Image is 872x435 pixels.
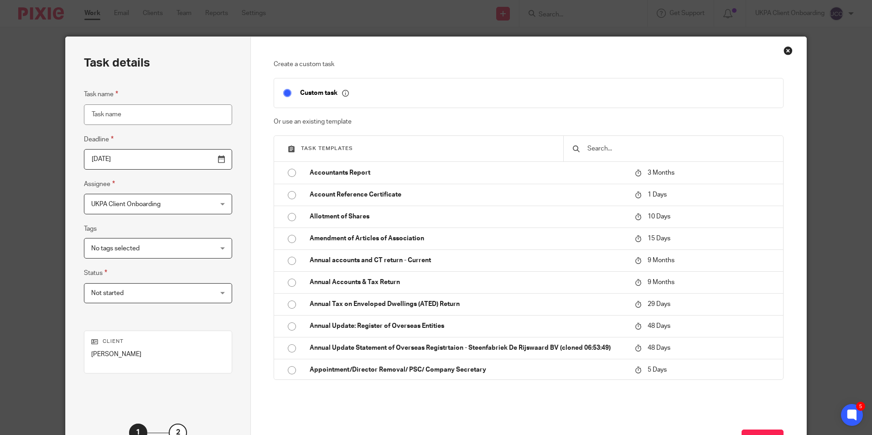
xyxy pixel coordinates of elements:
div: 5 [856,402,865,411]
label: Deadline [84,134,114,145]
p: Custom task [300,89,349,97]
p: Allotment of Shares [310,212,626,221]
p: Accountants Report [310,168,626,177]
p: Annual Tax on Enveloped Dwellings (ATED) Return [310,300,626,309]
span: 48 Days [648,323,670,329]
p: Annual Accounts & Tax Return [310,278,626,287]
span: 48 Days [648,345,670,351]
p: Account Reference Certificate [310,190,626,199]
p: [PERSON_NAME] [91,350,225,359]
p: Or use an existing template [274,117,783,126]
p: Client [91,338,225,345]
span: 9 Months [648,279,675,285]
p: Create a custom task [274,60,783,69]
div: Close this dialog window [784,46,793,55]
p: Annual Update Statement of Overseas Registrtaion - Steenfabriek De Rijswaard BV (cloned 06:53:49) [310,343,626,352]
span: 29 Days [648,301,670,307]
span: 1 Days [648,192,667,198]
p: Annual accounts and CT return - Current [310,256,626,265]
span: Not started [91,290,124,296]
input: Pick a date [84,149,232,170]
p: Annual Update: Register of Overseas Entities [310,321,626,331]
p: Appointment/Director Removal/ PSC/ Company Secretary [310,365,626,374]
span: UKPA Client Onboarding [91,201,161,207]
p: Amendment of Articles of Association [310,234,626,243]
span: 15 Days [648,235,670,242]
label: Status [84,268,107,278]
h2: Task details [84,55,150,71]
label: Tags [84,224,97,233]
span: No tags selected [91,245,140,252]
label: Task name [84,89,118,99]
span: Task templates [301,146,353,151]
span: 10 Days [648,213,670,220]
input: Search... [587,144,774,154]
input: Task name [84,104,232,125]
span: 5 Days [648,367,667,373]
span: 9 Months [648,257,675,264]
span: 3 Months [648,170,675,176]
label: Assignee [84,179,115,189]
